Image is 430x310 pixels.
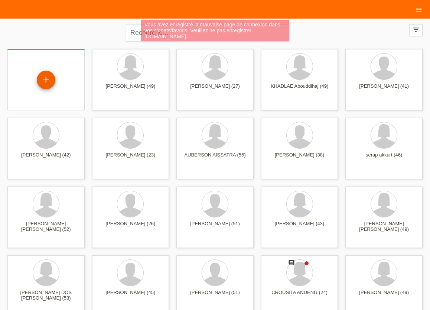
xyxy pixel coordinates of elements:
[288,259,295,267] div: Nouveau commentaire
[267,83,332,95] div: KHADLAE Abouddihaj (49)
[412,26,420,34] i: filter_list
[37,74,55,86] div: Enregistrer le client
[267,221,332,233] div: [PERSON_NAME] (43)
[98,221,163,233] div: [PERSON_NAME] (26)
[288,259,295,266] i: comment
[182,83,248,95] div: [PERSON_NAME] (27)
[182,152,248,164] div: AUBERSON AISSATRA (55)
[13,152,79,164] div: [PERSON_NAME] (42)
[351,83,417,95] div: [PERSON_NAME] (41)
[98,152,163,164] div: [PERSON_NAME] (23)
[351,152,417,164] div: serap akkurt (46)
[351,221,417,233] div: [PERSON_NAME] [PERSON_NAME] (49)
[415,6,423,13] i: menu
[182,290,248,301] div: [PERSON_NAME] (51)
[98,83,163,95] div: [PERSON_NAME] (49)
[351,290,417,301] div: [PERSON_NAME] (49)
[13,290,79,301] div: [PERSON_NAME] DOS [PERSON_NAME] (53)
[267,290,332,301] div: CROUSITA ANDENG (24)
[267,152,332,164] div: [PERSON_NAME] (38)
[141,20,289,41] div: Vous avez enregistré la mauvaise page de connexion dans vos signets/favoris. Veuillez ne pas enre...
[98,290,163,301] div: [PERSON_NAME] (45)
[182,221,248,233] div: [PERSON_NAME] (51)
[411,7,426,12] a: menu
[13,221,79,233] div: [PERSON_NAME] [PERSON_NAME] (52)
